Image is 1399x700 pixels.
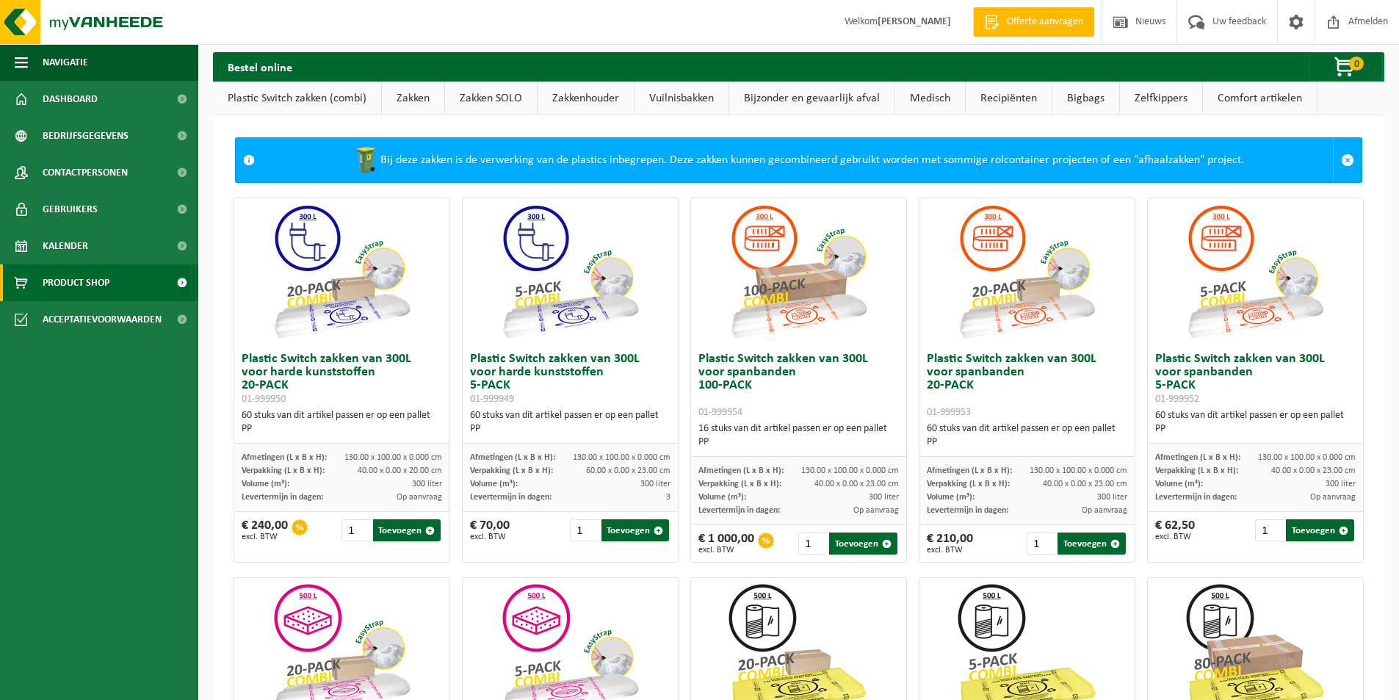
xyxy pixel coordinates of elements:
[698,422,899,449] div: 16 stuks van dit artikel passen er op een pallet
[570,519,599,541] input: 1
[242,422,442,436] div: PP
[470,493,552,502] span: Levertermijn in dagen:
[1027,533,1056,555] input: 1
[397,493,442,502] span: Op aanvraag
[470,453,555,462] span: Afmetingen (L x B x H):
[698,353,899,419] h3: Plastic Switch zakken van 300L voor spanbanden 100-PACK
[358,466,442,475] span: 40.00 x 0.00 x 20.00 cm
[729,82,894,115] a: Bijzonder en gevaarlijk afval
[382,82,444,115] a: Zakken
[262,138,1333,182] div: Bij deze zakken is de verwerking van de plastics inbegrepen. Deze zakken kunnen gecombineerd gebr...
[1333,138,1362,182] a: Sluit melding
[1155,466,1238,475] span: Verpakking (L x B x H):
[213,52,307,81] h2: Bestel online
[1155,533,1195,541] span: excl. BTW
[1030,466,1127,475] span: 130.00 x 100.00 x 0.000 cm
[341,519,371,541] input: 1
[1058,533,1126,555] button: Toevoegen
[1286,519,1354,541] button: Toevoegen
[725,198,872,345] img: 01-999954
[698,466,784,475] span: Afmetingen (L x B x H):
[586,466,670,475] span: 60.00 x 0.00 x 23.00 cm
[1043,480,1127,488] span: 40.00 x 0.00 x 23.00 cm
[853,506,899,515] span: Op aanvraag
[470,466,553,475] span: Verpakking (L x B x H):
[1255,519,1284,541] input: 1
[1155,493,1237,502] span: Levertermijn in dagen:
[43,191,98,228] span: Gebruikers
[814,480,899,488] span: 40.00 x 0.00 x 23.00 cm
[373,519,441,541] button: Toevoegen
[496,198,643,345] img: 01-999949
[1271,466,1356,475] span: 40.00 x 0.00 x 23.00 cm
[666,493,670,502] span: 3
[1097,493,1127,502] span: 300 liter
[1155,394,1199,405] span: 01-999952
[927,493,975,502] span: Volume (m³):
[635,82,729,115] a: Vuilnisbakken
[1155,519,1195,541] div: € 62,50
[801,466,899,475] span: 130.00 x 100.00 x 0.000 cm
[1082,506,1127,515] span: Op aanvraag
[927,546,973,555] span: excl. BTW
[953,198,1100,345] img: 01-999953
[927,506,1008,515] span: Levertermijn in dagen:
[213,82,381,115] a: Plastic Switch zakken (combi)
[698,533,754,555] div: € 1 000,00
[268,198,415,345] img: 01-999950
[966,82,1052,115] a: Recipiënten
[1155,422,1356,436] div: PP
[1182,198,1328,345] img: 01-999952
[43,81,98,118] span: Dashboard
[43,228,88,264] span: Kalender
[927,480,1010,488] span: Verpakking (L x B x H):
[242,519,288,541] div: € 240,00
[1258,453,1356,462] span: 130.00 x 100.00 x 0.000 cm
[698,480,781,488] span: Verpakking (L x B x H):
[1326,480,1356,488] span: 300 liter
[470,409,670,436] div: 60 stuks van dit artikel passen er op een pallet
[43,264,109,301] span: Product Shop
[470,353,670,405] h3: Plastic Switch zakken van 300L voor harde kunststoffen 5-PACK
[43,154,128,191] span: Contactpersonen
[470,533,510,541] span: excl. BTW
[601,519,670,541] button: Toevoegen
[538,82,634,115] a: Zakkenhouder
[1052,82,1119,115] a: Bigbags
[242,353,442,405] h3: Plastic Switch zakken van 300L voor harde kunststoffen 20-PACK
[242,409,442,436] div: 60 stuks van dit artikel passen er op een pallet
[1120,82,1202,115] a: Zelfkippers
[242,493,323,502] span: Levertermijn in dagen:
[242,480,289,488] span: Volume (m³):
[573,453,670,462] span: 130.00 x 100.00 x 0.000 cm
[344,453,442,462] span: 130.00 x 100.00 x 0.000 cm
[698,407,742,418] span: 01-999954
[927,407,971,418] span: 01-999953
[895,82,965,115] a: Medisch
[927,533,973,555] div: € 210,00
[445,82,537,115] a: Zakken SOLO
[43,118,129,154] span: Bedrijfsgegevens
[412,480,442,488] span: 300 liter
[470,480,518,488] span: Volume (m³):
[829,533,897,555] button: Toevoegen
[698,436,899,449] div: PP
[242,394,286,405] span: 01-999950
[470,422,670,436] div: PP
[1155,453,1240,462] span: Afmetingen (L x B x H):
[1155,353,1356,405] h3: Plastic Switch zakken van 300L voor spanbanden 5-PACK
[698,493,746,502] span: Volume (m³):
[1155,480,1203,488] span: Volume (m³):
[351,145,380,175] img: WB-0240-HPE-GN-50.png
[43,44,88,81] span: Navigatie
[1349,57,1364,71] span: 0
[927,466,1012,475] span: Afmetingen (L x B x H):
[973,7,1094,37] a: Offerte aanvragen
[1003,15,1087,29] span: Offerte aanvragen
[1203,82,1317,115] a: Comfort artikelen
[43,301,162,338] span: Acceptatievoorwaarden
[470,394,514,405] span: 01-999949
[242,466,325,475] span: Verpakking (L x B x H):
[869,493,899,502] span: 300 liter
[1310,493,1356,502] span: Op aanvraag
